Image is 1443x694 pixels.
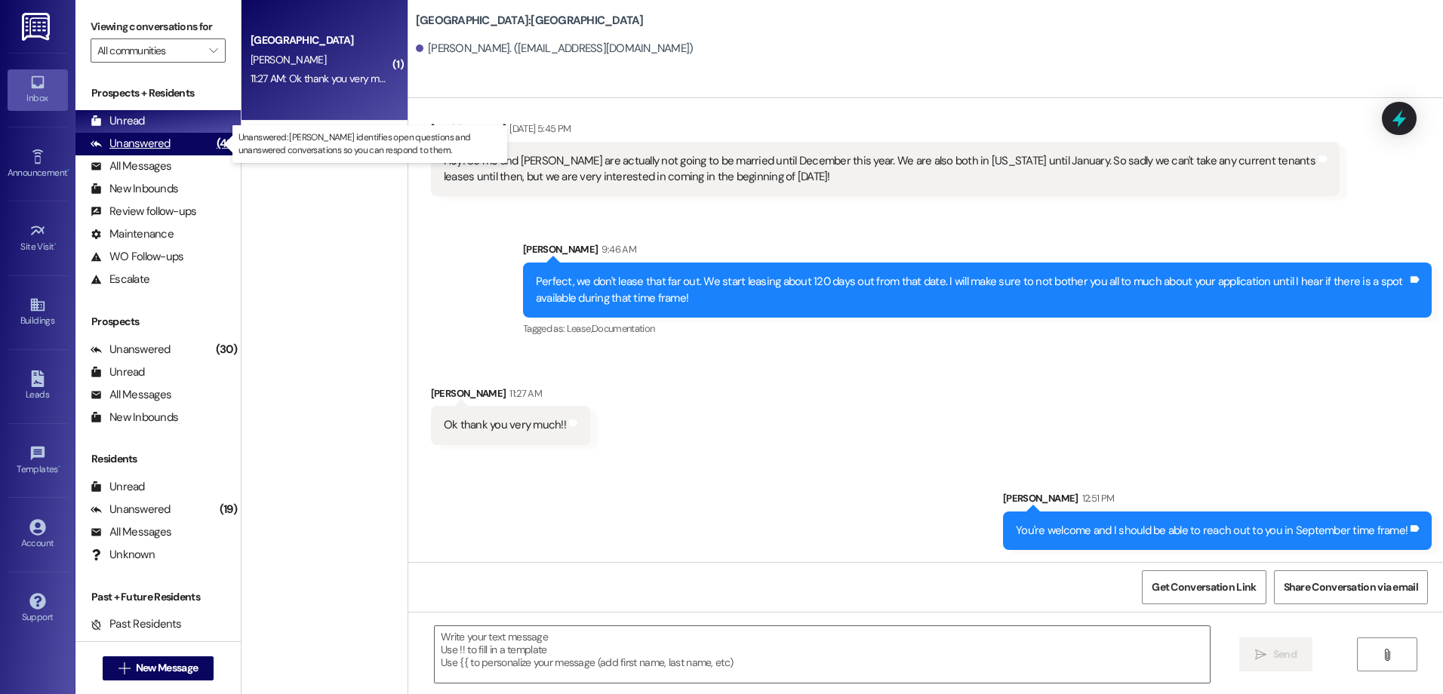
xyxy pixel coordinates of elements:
img: ResiDesk Logo [22,13,53,41]
i:  [209,45,217,57]
span: [PERSON_NAME] [251,53,326,66]
span: Get Conversation Link [1152,579,1256,595]
div: 11:27 AM [506,385,542,401]
div: Tagged as: [523,318,1432,339]
div: [PERSON_NAME]. ([EMAIL_ADDRESS][DOMAIN_NAME]) [416,41,694,57]
span: Lease , [567,322,592,335]
button: Send [1239,637,1312,671]
div: [PERSON_NAME] [431,121,1340,142]
i:  [1381,649,1392,661]
div: Perfect, we don't lease that far out. We start leasing about 120 days out from that date. I will ... [536,274,1408,306]
a: Leads [8,366,68,407]
button: Share Conversation via email [1274,570,1428,604]
a: Site Visit • [8,218,68,259]
div: [DATE] 5:45 PM [506,121,571,137]
span: Share Conversation via email [1284,579,1418,595]
input: All communities [97,38,202,63]
a: Buildings [8,292,68,333]
div: [PERSON_NAME] [431,385,590,407]
span: • [54,239,57,250]
div: 12:51 PM [1078,490,1115,506]
b: [GEOGRAPHIC_DATA]: [GEOGRAPHIC_DATA] [416,13,644,29]
div: [PERSON_NAME] [523,241,1432,263]
div: New Inbounds [91,410,178,425]
button: Get Conversation Link [1142,570,1266,604]
i:  [1255,649,1266,661]
a: Account [8,514,68,555]
div: Prospects + Residents [75,85,241,101]
div: Maintenance [91,226,174,242]
div: Past Residents [91,616,182,632]
div: Past + Future Residents [75,589,241,605]
div: WO Follow-ups [91,249,183,265]
div: All Messages [91,158,171,174]
div: You're welcome and I should be able to reach out to you in September time frame! [1016,523,1408,539]
div: Unanswered [91,502,171,517]
div: 9:46 AM [598,241,635,257]
div: Prospects [75,314,241,330]
div: [GEOGRAPHIC_DATA] [251,32,390,48]
div: [PERSON_NAME] [1003,490,1432,511]
span: Documentation [592,322,655,335]
div: Review follow-ups [91,204,196,220]
span: • [67,165,69,176]
div: All Messages [91,524,171,540]
div: Unread [91,113,145,129]
div: All Messages [91,387,171,403]
i:  [118,662,130,674]
div: Unread [91,364,145,380]
div: 11:27 AM: Ok thank you very much!! [251,72,401,85]
div: Hey! So me and [PERSON_NAME] are actually not going to be married until December this year. We ar... [444,153,1315,186]
div: Unread [91,479,145,495]
span: Send [1273,646,1297,662]
div: Escalate [91,272,149,287]
div: (30) [212,338,241,361]
div: Residents [75,451,241,467]
button: New Message [103,656,214,680]
div: (49) [213,132,241,155]
div: Ok thank you very much!! [444,417,566,433]
a: Templates • [8,441,68,481]
a: Inbox [8,69,68,110]
span: New Message [136,660,198,676]
span: • [58,462,60,472]
div: New Inbounds [91,181,178,197]
div: Unanswered [91,136,171,152]
a: Support [8,588,68,629]
div: (19) [216,498,241,521]
label: Viewing conversations for [91,15,226,38]
div: Unknown [91,547,155,563]
p: Unanswered: [PERSON_NAME] identifies open questions and unanswered conversations so you can respo... [238,131,501,157]
div: Unanswered [91,342,171,358]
